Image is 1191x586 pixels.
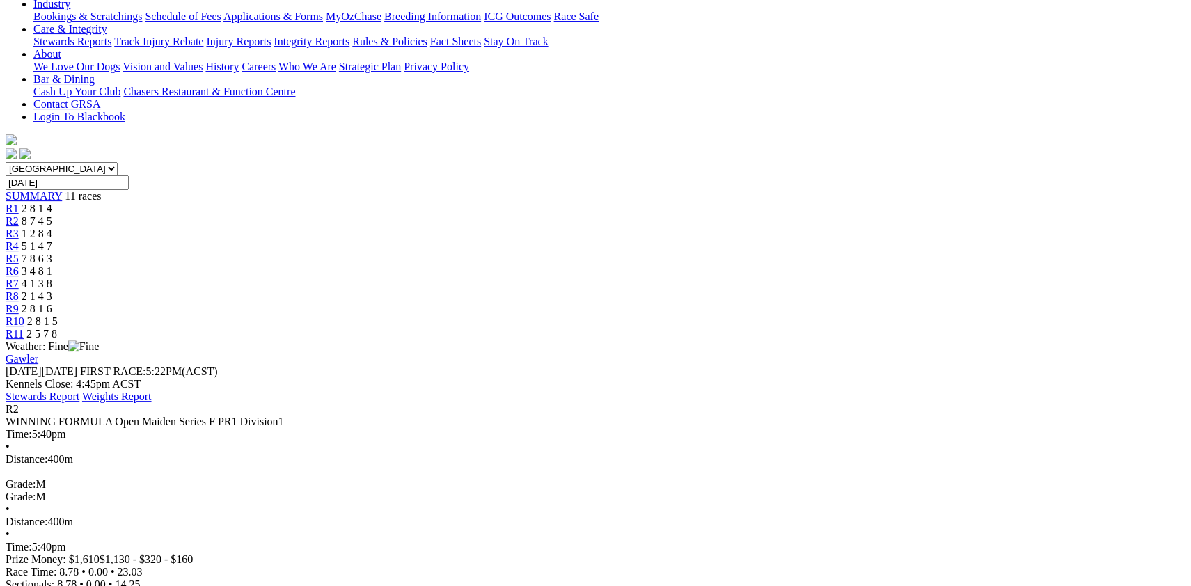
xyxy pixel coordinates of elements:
a: MyOzChase [326,10,381,22]
a: R9 [6,303,19,315]
span: 2 8 1 4 [22,203,52,214]
div: Kennels Close: 4:45pm ACST [6,378,1185,390]
a: Gawler [6,353,38,365]
a: Applications & Forms [223,10,323,22]
span: 5 1 4 7 [22,240,52,252]
a: R10 [6,315,24,327]
span: [DATE] [6,365,77,377]
div: Bar & Dining [33,86,1185,98]
div: M [6,491,1185,503]
a: Integrity Reports [274,35,349,47]
span: • [111,566,115,578]
img: logo-grsa-white.png [6,134,17,145]
span: 2 1 4 3 [22,290,52,302]
a: R1 [6,203,19,214]
span: • [6,441,10,452]
a: History [205,61,239,72]
a: R7 [6,278,19,290]
div: Prize Money: $1,610 [6,553,1185,566]
span: Time: [6,428,32,440]
input: Select date [6,175,129,190]
a: Weights Report [82,390,152,402]
a: R5 [6,253,19,264]
span: 8.78 [59,566,79,578]
a: R3 [6,228,19,239]
div: Care & Integrity [33,35,1185,48]
a: ICG Outcomes [484,10,551,22]
div: About [33,61,1185,73]
a: About [33,48,61,60]
span: • [6,503,10,515]
img: facebook.svg [6,148,17,159]
a: Who We Are [278,61,336,72]
a: Bookings & Scratchings [33,10,142,22]
a: Rules & Policies [352,35,427,47]
span: 4 1 3 8 [22,278,52,290]
a: R11 [6,328,24,340]
div: Industry [33,10,1185,23]
a: SUMMARY [6,190,62,202]
span: 2 8 1 5 [27,315,58,327]
a: Track Injury Rebate [114,35,203,47]
a: R8 [6,290,19,302]
a: Vision and Values [123,61,203,72]
span: 1 2 8 4 [22,228,52,239]
a: Strategic Plan [339,61,401,72]
span: 5:22PM(ACST) [80,365,218,377]
span: 0.00 [88,566,108,578]
a: Stewards Reports [33,35,111,47]
div: 5:40pm [6,541,1185,553]
a: Privacy Policy [404,61,469,72]
span: 23.03 [118,566,143,578]
span: 2 5 7 8 [26,328,57,340]
a: We Love Our Dogs [33,61,120,72]
span: [DATE] [6,365,42,377]
span: FIRST RACE: [80,365,145,377]
a: Fact Sheets [430,35,481,47]
a: Breeding Information [384,10,481,22]
a: Contact GRSA [33,98,100,110]
span: 2 8 1 6 [22,303,52,315]
div: 400m [6,516,1185,528]
a: Injury Reports [206,35,271,47]
a: R2 [6,215,19,227]
img: Fine [68,340,99,353]
span: • [6,528,10,540]
div: 400m [6,453,1185,466]
span: Distance: [6,516,47,528]
span: 7 8 6 3 [22,253,52,264]
span: 3 4 8 1 [22,265,52,277]
a: Care & Integrity [33,23,107,35]
span: Time: [6,541,32,553]
span: Grade: [6,478,36,490]
a: R4 [6,240,19,252]
a: Schedule of Fees [145,10,221,22]
span: R2 [6,403,19,415]
span: Race Time: [6,566,56,578]
span: Weather: Fine [6,340,99,352]
a: Bar & Dining [33,73,95,85]
img: twitter.svg [19,148,31,159]
span: Grade: [6,491,36,502]
span: $1,130 - $320 - $160 [100,553,194,565]
a: Stewards Report [6,390,79,402]
a: R6 [6,265,19,277]
span: Distance: [6,453,47,465]
a: Careers [242,61,276,72]
div: 5:40pm [6,428,1185,441]
a: Chasers Restaurant & Function Centre [123,86,295,97]
span: • [81,566,86,578]
a: Race Safe [553,10,598,22]
div: M [6,478,1185,491]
